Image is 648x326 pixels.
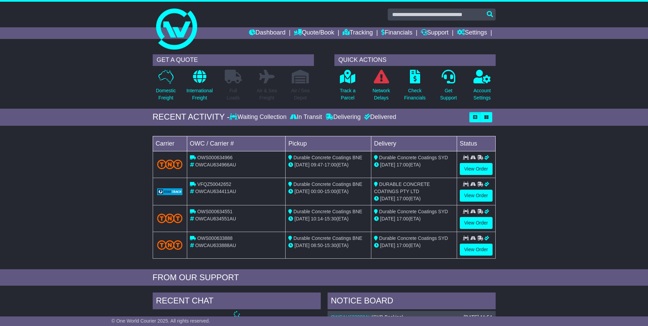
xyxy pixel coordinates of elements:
[440,87,457,101] p: Get Support
[311,243,323,248] span: 08:50
[294,243,309,248] span: [DATE]
[288,215,368,222] div: - (ETA)
[294,216,309,221] span: [DATE]
[153,136,187,151] td: Carrier
[331,314,492,320] div: ( )
[473,69,491,105] a: AccountSettings
[197,155,233,160] span: OWS000634966
[111,318,210,324] span: © One World Courier 2025. All rights reserved.
[328,293,496,311] div: NOTICE BOARD
[293,235,362,241] span: Durable Concrete Coatings BNE
[288,242,368,249] div: - (ETA)
[362,113,396,121] div: Delivered
[195,162,236,167] span: OWCAU634966AU
[374,181,430,194] span: DURABLE CONCRETE COATINGS PTY LTD
[153,293,321,311] div: RECENT CHAT
[397,243,409,248] span: 17:00
[325,216,336,221] span: 15:30
[325,162,336,167] span: 17:00
[153,112,230,122] div: RECENT ACTIVITY -
[153,273,496,283] div: FROM OUR SUPPORT
[340,87,356,101] p: Track a Parcel
[311,189,323,194] span: 00:00
[457,136,495,151] td: Status
[291,87,310,101] p: Air / Sea Depot
[473,87,491,101] p: Account Settings
[195,243,236,248] span: OWCAU633888AU
[225,87,242,101] p: Full Loads
[381,27,412,39] a: Financials
[195,189,236,194] span: OWCAU634411AU
[155,69,176,105] a: DomesticFreight
[153,54,314,66] div: GET A QUOTE
[374,161,454,168] div: (ETA)
[440,69,457,105] a: GetSupport
[379,155,448,160] span: Durable Concrete Coatings SYD
[460,163,493,175] a: View Order
[197,181,231,187] span: VFQZ50042652
[380,243,395,248] span: [DATE]
[294,189,309,194] span: [DATE]
[374,242,454,249] div: (ETA)
[156,87,176,101] p: Domestic Freight
[404,87,426,101] p: Check Financials
[373,314,402,320] span: SYD Booking
[186,69,213,105] a: InternationalFreight
[404,69,426,105] a: CheckFinancials
[325,189,336,194] span: 15:00
[380,162,395,167] span: [DATE]
[288,188,368,195] div: - (ETA)
[372,87,390,101] p: Network Delays
[187,87,213,101] p: International Freight
[379,209,448,214] span: Durable Concrete Coatings SYD
[397,196,409,201] span: 17:00
[197,235,233,241] span: OWS000633888
[288,161,368,168] div: - (ETA)
[257,87,277,101] p: Air & Sea Freight
[380,196,395,201] span: [DATE]
[340,69,356,105] a: Track aParcel
[421,27,449,39] a: Support
[371,136,457,151] td: Delivery
[311,162,323,167] span: 09:47
[374,195,454,202] div: (ETA)
[249,27,286,39] a: Dashboard
[397,162,409,167] span: 17:00
[324,113,362,121] div: Delivering
[464,314,492,320] div: [DATE] 11:54
[195,216,236,221] span: OWCAU634551AU
[460,190,493,202] a: View Order
[311,216,323,221] span: 10:14
[294,162,309,167] span: [DATE]
[197,209,233,214] span: OWS000634551
[157,188,183,195] img: GetCarrierServiceLogo
[380,216,395,221] span: [DATE]
[460,244,493,256] a: View Order
[293,181,362,187] span: Durable Concrete Coatings BNE
[230,113,288,121] div: Waiting Collection
[286,136,371,151] td: Pickup
[293,209,362,214] span: Durable Concrete Coatings BNE
[457,27,487,39] a: Settings
[374,215,454,222] div: (ETA)
[379,235,448,241] span: Durable Concrete Coatings SYD
[293,155,362,160] span: Durable Concrete Coatings BNE
[157,160,183,169] img: TNT_Domestic.png
[343,27,373,39] a: Tracking
[288,113,324,121] div: In Transit
[397,216,409,221] span: 17:00
[294,27,334,39] a: Quote/Book
[157,240,183,249] img: TNT_Domestic.png
[187,136,286,151] td: OWC / Carrier #
[325,243,336,248] span: 15:30
[331,314,372,320] a: OWCAU633888AU
[157,214,183,223] img: TNT_Domestic.png
[372,69,390,105] a: NetworkDelays
[460,217,493,229] a: View Order
[334,54,496,66] div: QUICK ACTIONS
